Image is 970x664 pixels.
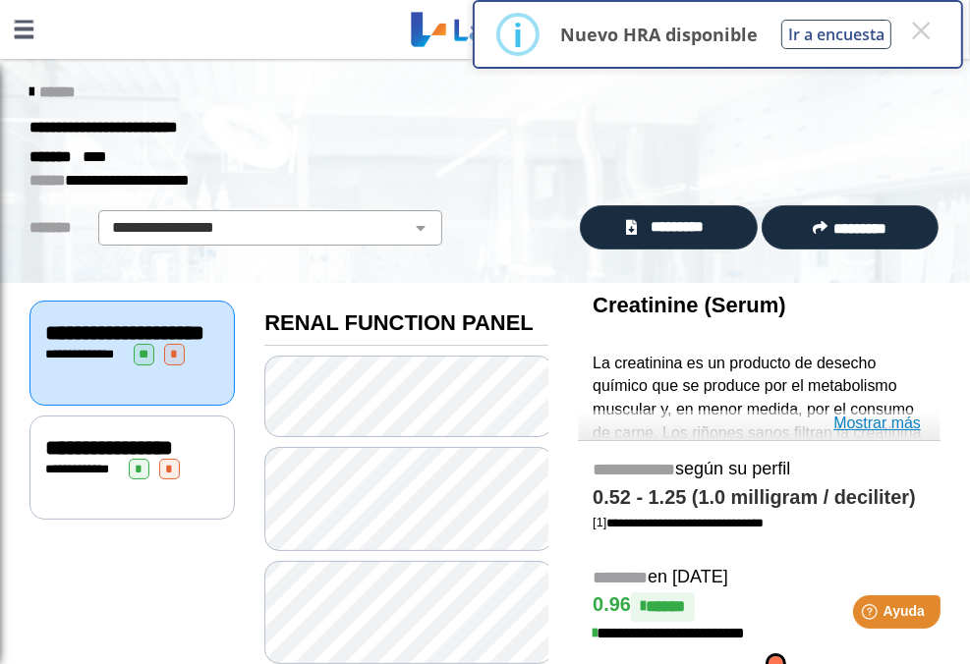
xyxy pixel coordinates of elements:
[795,587,948,642] iframe: Help widget launcher
[593,592,926,622] h4: 0.96
[593,515,764,529] a: [1]
[833,412,921,435] a: Mostrar más
[903,13,939,48] button: Close this dialog
[593,567,926,589] h5: en [DATE]
[560,23,758,46] p: Nuevo HRA disponible
[513,17,523,52] div: i
[593,459,926,481] h5: según su perfil
[781,20,891,49] button: Ir a encuesta
[264,310,534,335] b: RENAL FUNCTION PANEL
[593,486,926,510] h4: 0.52 - 1.25 (1.0 milligram / deciliter)
[593,293,785,317] b: Creatinine (Serum)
